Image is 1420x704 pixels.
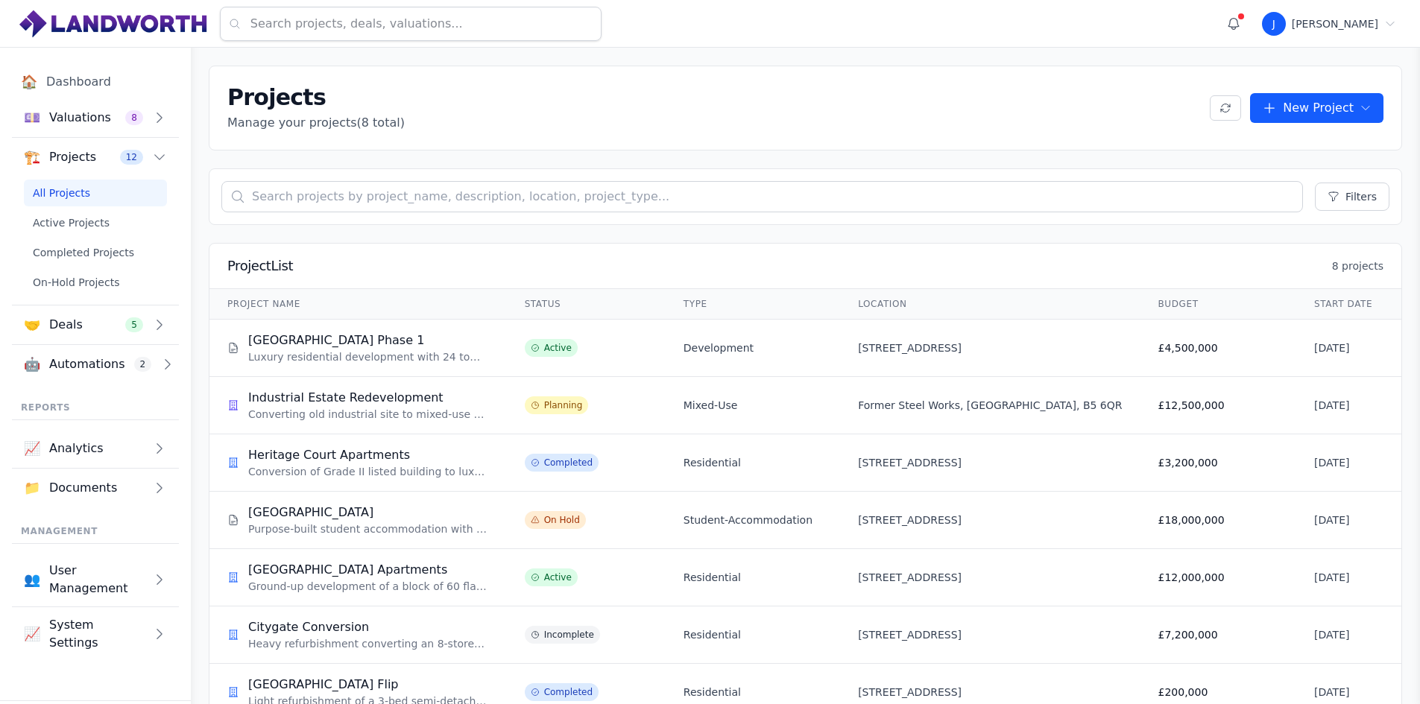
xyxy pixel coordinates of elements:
span: System Settings [49,616,143,652]
span: £3,200,000 [1158,457,1218,469]
button: User menu [1256,6,1402,42]
span: 8 projects [1332,260,1383,272]
span: On Hold [525,511,586,529]
span: [PERSON_NAME] [1292,16,1378,31]
span: User Management [49,562,143,597]
span: 🏠 [21,72,37,92]
a: [GEOGRAPHIC_DATA] Phase 1 [248,333,424,347]
span: J [1272,16,1275,31]
th: Project Name [209,289,507,320]
span: Completed [525,683,599,701]
button: 🤖Automations2 [12,345,179,384]
span: residential [684,629,741,641]
span: Active [525,339,578,357]
span: Active [525,568,578,586]
th: Type [666,289,840,320]
button: 📈System Settings [12,607,179,661]
th: Start Date [1296,289,1401,320]
input: Search projects, deals, valuations... [220,7,602,41]
p: Conversion of Grade II listed building to luxury apartments [248,464,487,479]
span: [DATE] [1314,629,1349,641]
span: Dashboard [46,73,111,91]
span: [STREET_ADDRESS] [858,514,962,526]
p: Heavy refurbishment converting an 8-storey vacant office block to 40 residential apartments [248,636,487,651]
p: Management [21,525,170,537]
span: [DATE] [1314,571,1349,583]
button: Refresh data [1210,95,1241,121]
span: £18,000,000 [1158,514,1225,526]
span: 📈 [24,438,40,459]
span: 12 [120,150,143,165]
span: 2 [134,357,152,372]
span: New Project [1283,99,1354,117]
a: [GEOGRAPHIC_DATA] [248,505,373,519]
span: [DATE] [1314,457,1349,469]
span: student-accommodation [684,514,812,526]
span: 5 [125,317,143,332]
span: 8 [125,110,143,125]
span: Planning [525,396,589,414]
span: Valuations [49,109,111,127]
p: Purpose-built student accommodation with 150 studio units [248,521,487,536]
button: 🏗️Projects12 [12,138,179,177]
span: Incomplete [525,626,600,644]
a: All Projects [24,180,167,206]
span: [DATE] [1314,399,1349,411]
span: £4,500,000 [1158,342,1218,354]
span: £12,500,000 [1158,399,1225,411]
span: mixed-use [684,399,738,411]
span: residential [684,571,741,583]
span: Analytics [49,440,104,457]
span: [DATE] [1314,342,1349,354]
h2: Project List [227,256,293,276]
span: £200,000 [1158,686,1208,698]
span: 🤖 [24,354,40,375]
span: £7,200,000 [1158,629,1218,641]
a: [GEOGRAPHIC_DATA] Apartments [248,562,447,577]
span: 💷 [24,107,40,128]
span: 📁 [24,478,40,498]
p: Luxury residential development with 24 townhouses and retail space [248,349,487,364]
span: 🏗️ [24,147,40,168]
a: Heritage Court Apartments [248,448,410,462]
th: Budget [1140,289,1297,320]
span: Former Steel Works, [GEOGRAPHIC_DATA], B5 6QR [858,399,1122,411]
span: residential [684,686,741,698]
a: Active Projects [24,209,167,236]
span: 👥 [24,569,40,590]
p: Manage your projects (8 total) [227,114,405,132]
span: £12,000,000 [1158,571,1225,583]
a: Completed Projects [24,239,167,266]
button: 💷Valuations8 [12,98,179,137]
p: Converting old industrial site to mixed-use development [248,407,487,422]
span: [STREET_ADDRESS] [858,457,962,469]
span: Deals [49,316,83,334]
button: 👥User Management [12,553,179,606]
p: Ground-up development of a block of 60 flats with underground parking and communal gardens [248,579,487,594]
span: Filters [1345,189,1377,204]
a: [GEOGRAPHIC_DATA] Flip [248,677,399,691]
span: [STREET_ADDRESS] [858,629,962,641]
img: Landworth [18,9,208,39]
p: Reports [21,402,170,413]
a: Citygate Conversion [248,620,369,634]
a: Industrial Estate Redevelopment [248,390,444,405]
span: Automations [49,355,125,373]
span: [DATE] [1314,514,1349,526]
span: Documents [49,479,117,497]
input: Search projects by project_name, description, location, project_type... [221,181,1303,212]
th: Location [840,289,1140,320]
span: Completed [525,454,599,472]
span: 🤝 [24,314,40,335]
button: 🤝Deals5 [12,305,179,344]
span: Projects [49,148,96,166]
h1: Projects [227,84,326,111]
button: New Project [1250,93,1383,123]
span: Development [684,342,754,354]
th: Status [507,289,666,320]
span: residential [684,457,741,469]
span: 📈 [24,624,40,644]
span: [STREET_ADDRESS] [858,686,962,698]
button: Notifications [1220,10,1247,37]
button: Filters [1315,183,1389,211]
